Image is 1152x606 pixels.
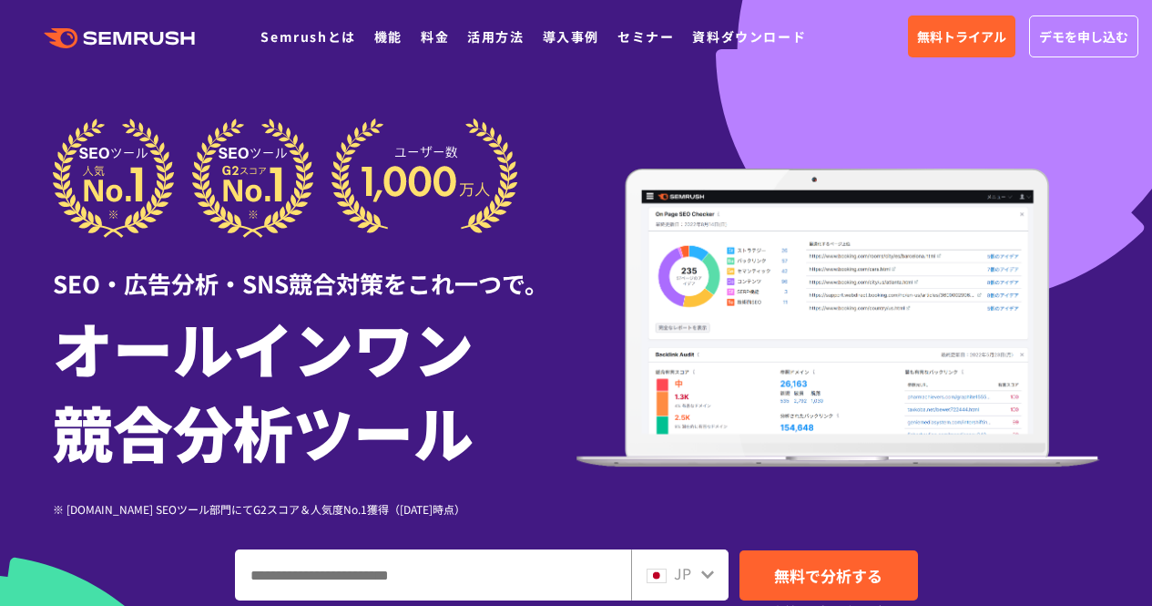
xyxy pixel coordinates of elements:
a: 導入事例 [543,27,599,46]
h1: オールインワン 競合分析ツール [53,305,576,473]
a: 機能 [374,27,403,46]
a: 活用方法 [467,27,524,46]
a: デモを申し込む [1029,15,1138,57]
a: 無料で分析する [739,550,918,601]
a: 資料ダウンロード [692,27,806,46]
a: 料金 [421,27,449,46]
a: Semrushとは [260,27,355,46]
span: 無料で分析する [774,564,882,587]
span: 無料トライアル [917,26,1006,46]
input: ドメイン、キーワードまたはURLを入力してください [236,550,630,600]
span: JP [674,562,691,584]
span: デモを申し込む [1039,26,1128,46]
a: セミナー [617,27,674,46]
a: 無料トライアル [908,15,1015,57]
div: SEO・広告分析・SNS競合対策をこれ一つで。 [53,238,576,301]
div: ※ [DOMAIN_NAME] SEOツール部門にてG2スコア＆人気度No.1獲得（[DATE]時点） [53,500,576,518]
